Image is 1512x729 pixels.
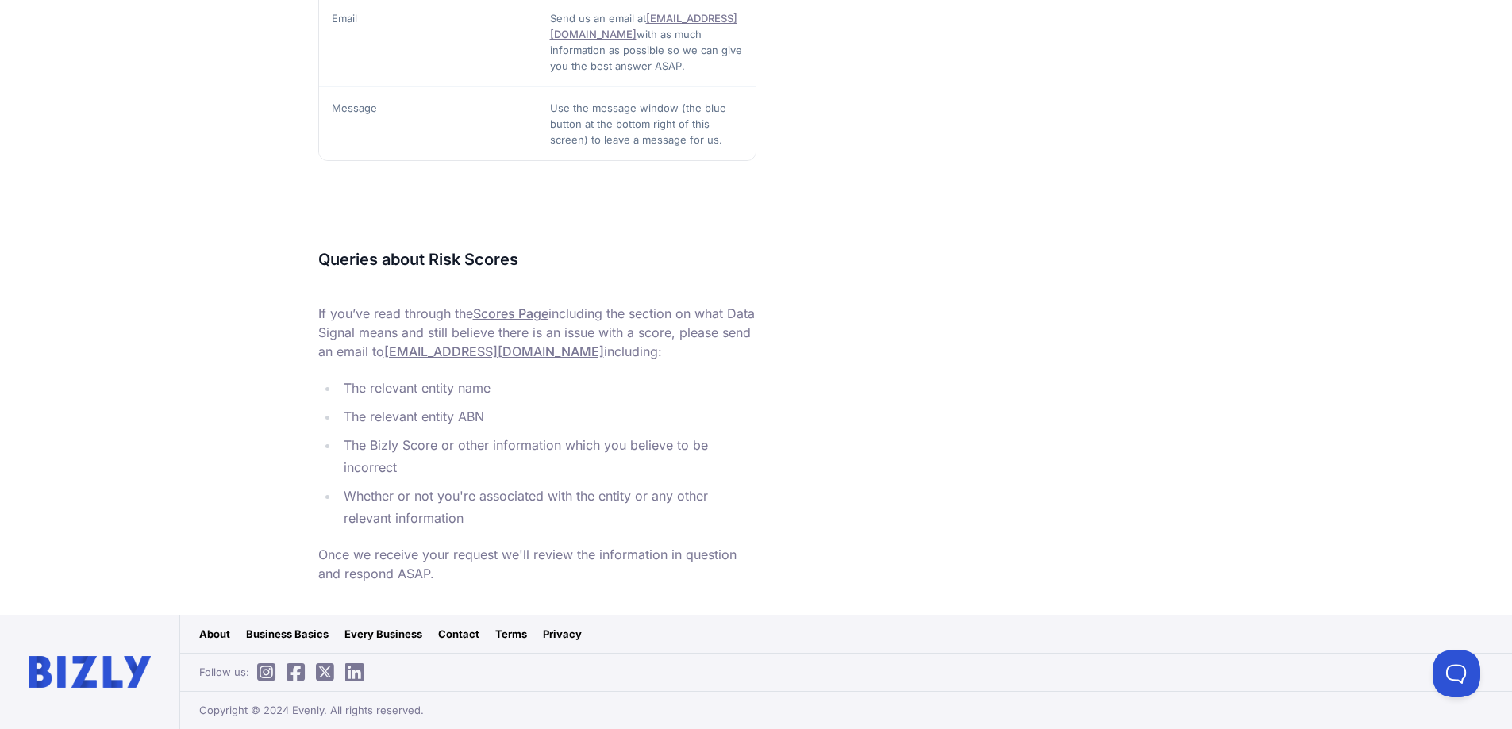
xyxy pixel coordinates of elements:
a: Terms [495,626,527,642]
li: Whether or not you're associated with the entity or any other relevant information [339,485,756,529]
p: Once we receive your request we'll review the information in question and respond ASAP. [318,545,756,583]
a: [EMAIL_ADDRESS][DOMAIN_NAME] [550,12,737,40]
td: Message [319,86,537,160]
li: The Bizly Score or other information which you believe to be incorrect [339,434,756,478]
iframe: Toggle Customer Support [1433,650,1480,697]
a: Contact [438,626,479,642]
a: About [199,626,230,642]
a: Business Basics [246,626,329,642]
a: Scores Page [473,305,548,321]
td: Use the message window (the blue button at the bottom right of this screen) to leave a message fo... [537,86,756,160]
h3: Queries about Risk Scores [318,247,756,272]
a: Privacy [543,626,582,642]
a: [EMAIL_ADDRESS][DOMAIN_NAME] [384,343,604,359]
span: Copyright © 2024 Evenly. All rights reserved. [199,702,424,718]
span: Follow us: [199,664,371,680]
li: The relevant entity name [339,377,756,399]
li: The relevant entity ABN [339,405,756,428]
p: If you’ve read through the including the section on what Data Signal means and still believe ther... [318,304,756,361]
a: Every Business [344,626,422,642]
